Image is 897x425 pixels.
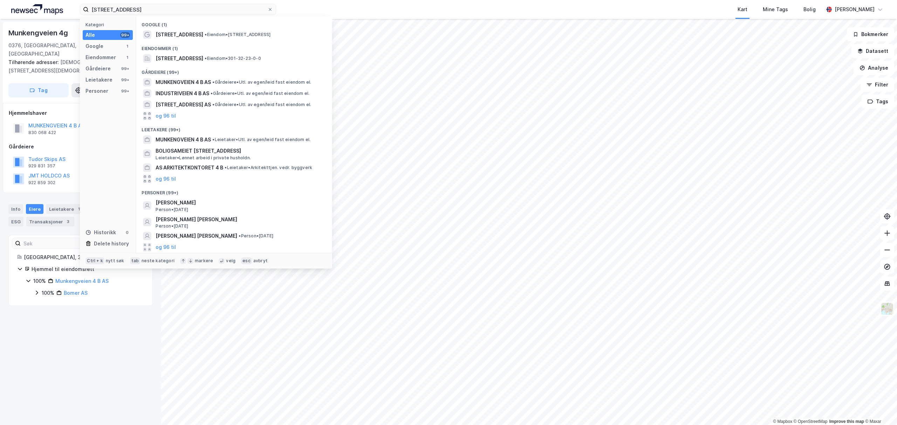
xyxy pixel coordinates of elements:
div: 922 859 302 [28,180,55,186]
input: Søk på adresse, matrikkel, gårdeiere, leietakere eller personer [89,4,267,15]
div: Leietakere [46,204,85,214]
div: Historikk [85,228,116,237]
div: Gårdeiere (99+) [136,64,332,77]
div: Gårdeiere [9,142,152,151]
div: Alle [85,31,95,39]
span: • [205,32,207,37]
span: MUNKENGVEIEN 4 B AS [156,78,211,86]
div: tab [130,257,141,264]
span: Leietaker • Lønnet arbeid i private husholdn. [156,155,251,161]
div: 3 [64,218,71,225]
span: Gårdeiere • Utl. av egen/leid fast eiendom el. [212,79,311,85]
div: Gårdeiere [85,64,111,73]
div: 1 [124,55,130,60]
div: neste kategori [142,258,174,264]
span: Leietaker • Arkitekttjen. vedr. byggverk [225,165,312,170]
div: Kategori [85,22,133,27]
button: Tag [8,83,69,97]
span: AS ARKITEKTKONTORET 4 B [156,163,223,172]
div: Hjemmelshaver [9,109,152,117]
a: Munkengveien 4 B AS [55,278,109,284]
button: Tags [862,95,894,109]
div: Transaksjoner [26,217,74,227]
a: Mapbox [773,419,792,424]
div: [DEMOGRAPHIC_DATA][STREET_ADDRESS][DEMOGRAPHIC_DATA] [8,58,147,75]
span: • [212,137,214,142]
div: 830 068 422 [28,130,56,135]
span: [PERSON_NAME] [PERSON_NAME] [156,215,324,224]
span: • [212,102,214,107]
span: • [205,56,207,61]
div: markere [195,258,213,264]
input: Søk [21,238,97,249]
div: 99+ [120,77,130,83]
a: Bomer AS [64,290,88,296]
div: Info [8,204,23,214]
div: 1 [75,205,82,212]
span: Eiendom • 301-32-23-0-0 [205,56,261,61]
div: Mine Tags [763,5,788,14]
div: Personer [85,87,108,95]
span: INDUSTRIVEIEN 4 B AS [156,89,209,98]
span: [STREET_ADDRESS] AS [156,100,211,109]
div: 99+ [120,66,130,71]
div: 100% [33,277,46,285]
div: Kart [738,5,747,14]
div: Personer (99+) [136,184,332,197]
div: Ctrl + k [85,257,104,264]
div: Munkengveien 4g [8,27,69,39]
span: Person • [DATE] [156,207,188,212]
div: Leietakere [85,76,112,84]
div: 100% [42,289,54,297]
button: og 96 til [156,112,176,120]
div: 99+ [120,32,130,38]
span: Tilhørende adresser: [8,59,60,65]
div: avbryt [253,258,268,264]
span: • [225,165,227,170]
div: ESG [8,217,23,227]
button: og 96 til [156,243,176,251]
span: Eiendom • [STREET_ADDRESS] [205,32,271,37]
div: nytt søk [106,258,124,264]
span: Leietaker • Utl. av egen/leid fast eiendom el. [212,137,310,142]
a: Improve this map [829,419,864,424]
div: 0376, [GEOGRAPHIC_DATA], [GEOGRAPHIC_DATA] [8,41,98,58]
div: 99+ [120,88,130,94]
span: Person • [DATE] [239,233,273,239]
span: [PERSON_NAME] [156,198,324,207]
span: [STREET_ADDRESS] [156,30,203,39]
button: Bokmerker [847,27,894,41]
div: Bolig [803,5,816,14]
div: Google (1) [136,16,332,29]
a: OpenStreetMap [794,419,828,424]
div: esc [241,257,252,264]
div: 0 [124,230,130,235]
span: • [212,79,214,85]
iframe: Chat Widget [862,391,897,425]
div: Delete history [94,239,129,248]
button: Analyse [854,61,894,75]
div: Leietakere (99+) [136,121,332,134]
div: Eiendommer [85,53,116,62]
div: Hjemmel til eiendomsrett [32,265,144,273]
div: 1 [124,43,130,49]
div: [GEOGRAPHIC_DATA], 32/570 [24,253,144,262]
img: logo.a4113a55bc3d86da70a041830d287a7e.svg [11,4,63,15]
div: 929 831 357 [28,163,55,169]
div: velg [226,258,235,264]
span: Gårdeiere • Utl. av egen/leid fast eiendom el. [212,102,311,107]
button: Filter [861,78,894,92]
span: Person • [DATE] [156,223,188,229]
div: Eiere [26,204,43,214]
div: Google [85,42,103,50]
span: BOLIGSAMEIET [STREET_ADDRESS] [156,147,324,155]
div: [PERSON_NAME] [835,5,875,14]
span: [PERSON_NAME] [PERSON_NAME] [156,232,237,240]
span: • [239,233,241,238]
span: [STREET_ADDRESS] [156,54,203,63]
span: • [211,91,213,96]
img: Z [881,302,894,315]
button: Datasett [851,44,894,58]
button: og 96 til [156,175,176,183]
